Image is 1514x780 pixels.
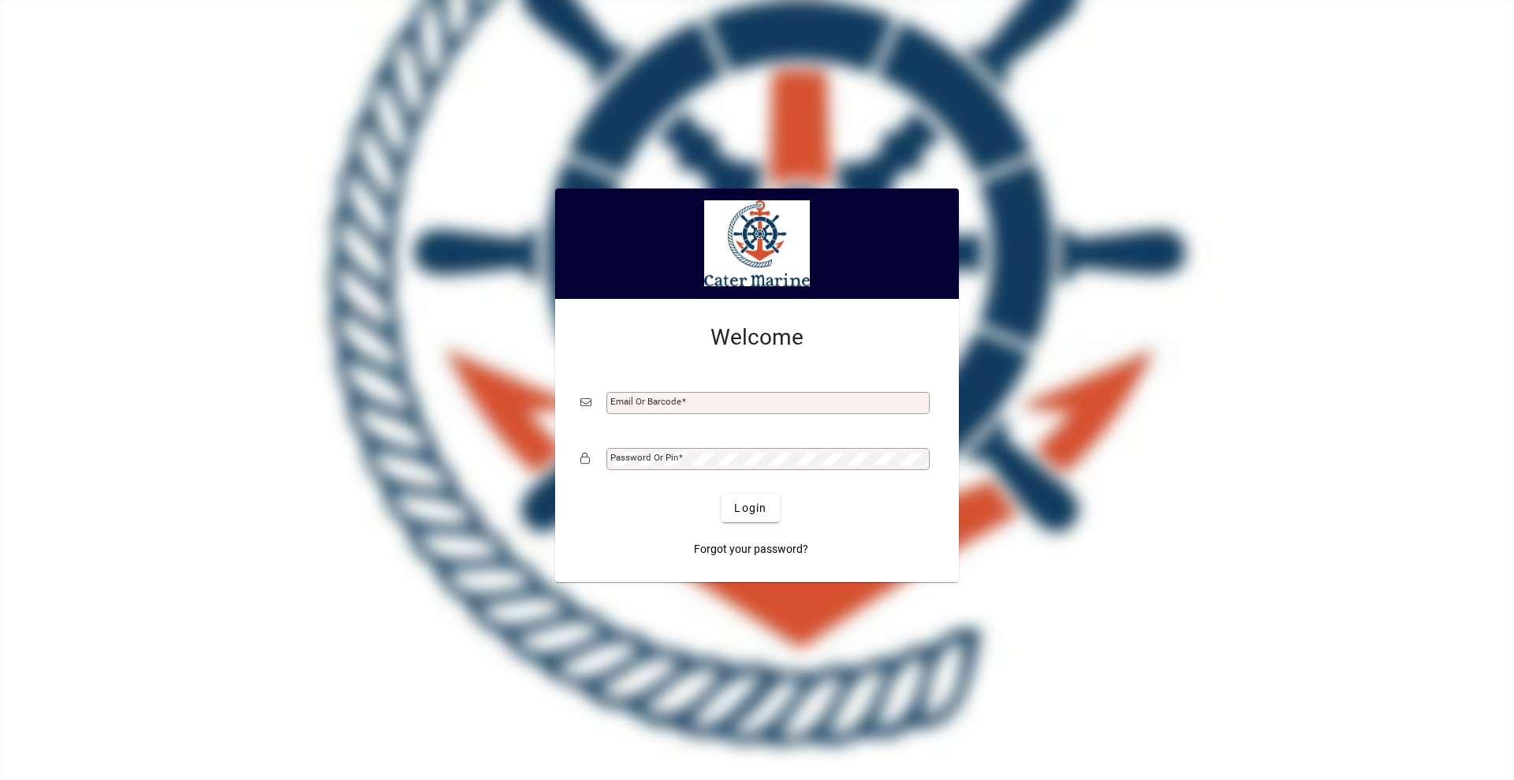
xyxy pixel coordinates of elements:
[688,535,815,563] a: Forgot your password?
[580,324,934,351] h2: Welcome
[610,452,678,463] mat-label: Password or Pin
[722,494,779,522] button: Login
[610,396,681,407] mat-label: Email or Barcode
[734,500,766,517] span: Login
[694,541,808,558] span: Forgot your password?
